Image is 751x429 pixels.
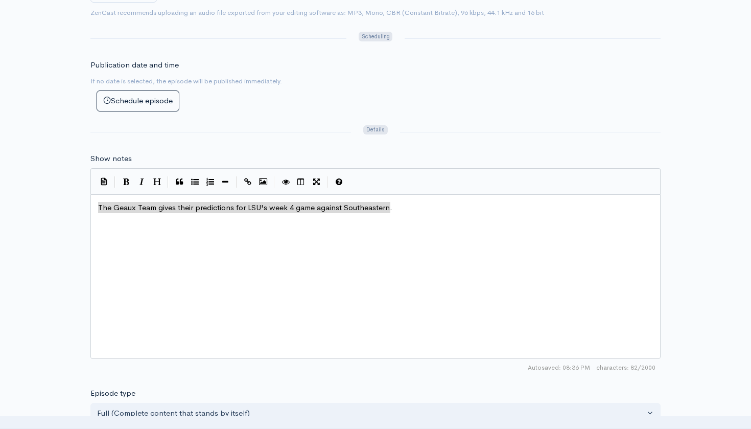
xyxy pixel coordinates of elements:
[327,176,328,188] i: |
[90,153,132,165] label: Show notes
[528,363,590,372] span: Autosaved: 08:36 PM
[90,388,135,399] label: Episode type
[97,91,179,111] button: Schedule episode
[168,176,169,188] i: |
[90,8,544,17] small: ZenCast recommends uploading an audio file exported from your editing software as: MP3, Mono, CBR...
[187,174,202,190] button: Generic List
[293,174,309,190] button: Toggle Side by Side
[596,363,655,372] span: 82/2000
[363,125,387,135] span: Details
[240,174,255,190] button: Create Link
[97,408,645,419] div: Full (Complete content that stands by itself)
[90,403,661,424] button: Full (Complete content that stands by itself)
[119,174,134,190] button: Bold
[218,174,233,190] button: Insert Horizontal Line
[98,202,392,212] span: The Geaux Team gives their predictions for LSU's week 4 game against Southeastern.
[96,173,111,189] button: Insert Show Notes Template
[149,174,165,190] button: Heading
[202,174,218,190] button: Numbered List
[90,77,282,85] small: If no date is selected, the episode will be published immediately.
[172,174,187,190] button: Quote
[331,174,346,190] button: Markdown Guide
[90,59,179,71] label: Publication date and time
[359,32,392,41] span: Scheduling
[278,174,293,190] button: Toggle Preview
[236,176,237,188] i: |
[255,174,271,190] button: Insert Image
[274,176,275,188] i: |
[309,174,324,190] button: Toggle Fullscreen
[114,176,115,188] i: |
[134,174,149,190] button: Italic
